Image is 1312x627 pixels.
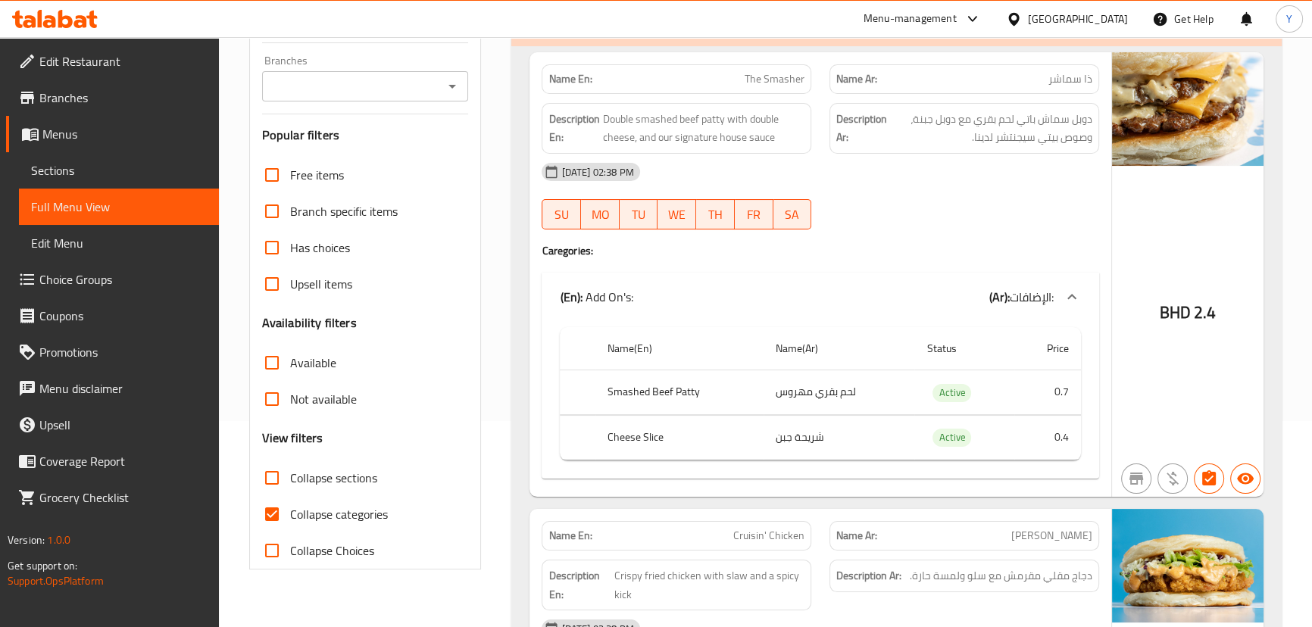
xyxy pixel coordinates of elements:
[595,327,764,370] th: Name(En)
[932,384,971,402] div: Active
[1121,463,1151,494] button: Not branch specific item
[19,189,219,225] a: Full Menu View
[1010,285,1054,308] span: الإضافات:
[290,469,377,487] span: Collapse sections
[548,71,592,87] strong: Name En:
[989,285,1010,308] b: (Ar):
[560,288,633,306] p: Add On's:
[31,198,207,216] span: Full Menu View
[1230,463,1260,494] button: Available
[19,152,219,189] a: Sections
[1011,528,1092,544] span: [PERSON_NAME]
[664,204,690,226] span: WE
[735,199,773,229] button: FR
[932,429,971,446] span: Active
[39,89,207,107] span: Branches
[39,52,207,70] span: Edit Restaurant
[6,80,219,116] a: Branches
[1014,370,1081,415] td: 0.7
[836,110,887,147] strong: Description Ar:
[910,566,1092,585] span: دجاج مقلي مقرمش مع سلو ولمسة حارة.
[39,343,207,361] span: Promotions
[932,429,971,447] div: Active
[548,528,592,544] strong: Name En:
[39,416,207,434] span: Upsell
[1048,71,1092,87] span: ذا سماشر
[733,528,804,544] span: Cruisin' Chicken
[658,199,696,229] button: WE
[42,125,207,143] span: Menus
[764,370,914,415] td: لحم بقري مهروس
[745,71,804,87] span: The Smasher
[442,76,463,97] button: Open
[702,204,729,226] span: TH
[542,273,1098,321] div: (En): Add On's:(Ar):الإضافات:
[614,566,804,604] span: Crispy fried chicken with slaw and a spicy kick
[1160,298,1191,327] span: BHD
[560,327,1080,460] table: choices table
[836,566,901,585] strong: Description Ar:
[290,275,352,293] span: Upsell items
[602,110,804,147] span: Double smashed beef patty with double cheese, and our signature house sauce
[1286,11,1292,27] span: Y
[620,199,658,229] button: TU
[262,314,357,332] h3: Availability filters
[555,165,639,179] span: [DATE] 02:38 PM
[1014,327,1081,370] th: Price
[779,204,806,226] span: SA
[8,556,77,576] span: Get support on:
[47,530,70,550] span: 1.0.0
[1112,52,1264,166] img: The_Smasher638934592112640922.jpg
[262,126,469,144] h3: Popular filters
[548,566,611,604] strong: Description En:
[914,327,1014,370] th: Status
[890,110,1092,147] span: دوبل سماش باتي لحم بقري مع دوبل جبنة، وصوص بيتي سيجنتشر لدينا.
[1157,463,1188,494] button: Purchased item
[764,415,914,460] td: شريحة جبن
[6,43,219,80] a: Edit Restaurant
[6,298,219,334] a: Coupons
[290,239,350,257] span: Has choices
[836,71,877,87] strong: Name Ar:
[262,429,323,447] h3: View filters
[39,488,207,507] span: Grocery Checklist
[6,261,219,298] a: Choice Groups
[39,452,207,470] span: Coverage Report
[8,571,104,591] a: Support.OpsPlatform
[290,390,357,408] span: Not available
[560,285,582,308] b: (En):
[6,370,219,407] a: Menu disclaimer
[6,479,219,516] a: Grocery Checklist
[764,327,914,370] th: Name(Ar)
[6,334,219,370] a: Promotions
[587,204,614,226] span: MO
[39,379,207,398] span: Menu disclaimer
[290,541,374,560] span: Collapse Choices
[290,166,344,184] span: Free items
[696,199,735,229] button: TH
[290,505,388,523] span: Collapse categories
[1112,509,1264,622] img: Cruisin_Chicken638934592110591248.jpg
[31,234,207,252] span: Edit Menu
[6,443,219,479] a: Coverage Report
[290,354,336,372] span: Available
[19,225,219,261] a: Edit Menu
[39,270,207,289] span: Choice Groups
[864,10,957,28] div: Menu-management
[626,204,652,226] span: TU
[548,204,575,226] span: SU
[542,243,1098,258] h4: Caregories:
[773,199,812,229] button: SA
[595,415,764,460] th: Cheese Slice
[581,199,620,229] button: MO
[6,116,219,152] a: Menus
[595,370,764,415] th: Smashed Beef Patty
[290,202,398,220] span: Branch specific items
[1194,298,1216,327] span: 2.4
[1014,415,1081,460] td: 0.4
[542,321,1098,479] div: (En): Paratha Sandwhiches(Ar):سندويشات باراتا
[836,528,877,544] strong: Name Ar:
[31,161,207,179] span: Sections
[542,199,581,229] button: SU
[548,110,599,147] strong: Description En:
